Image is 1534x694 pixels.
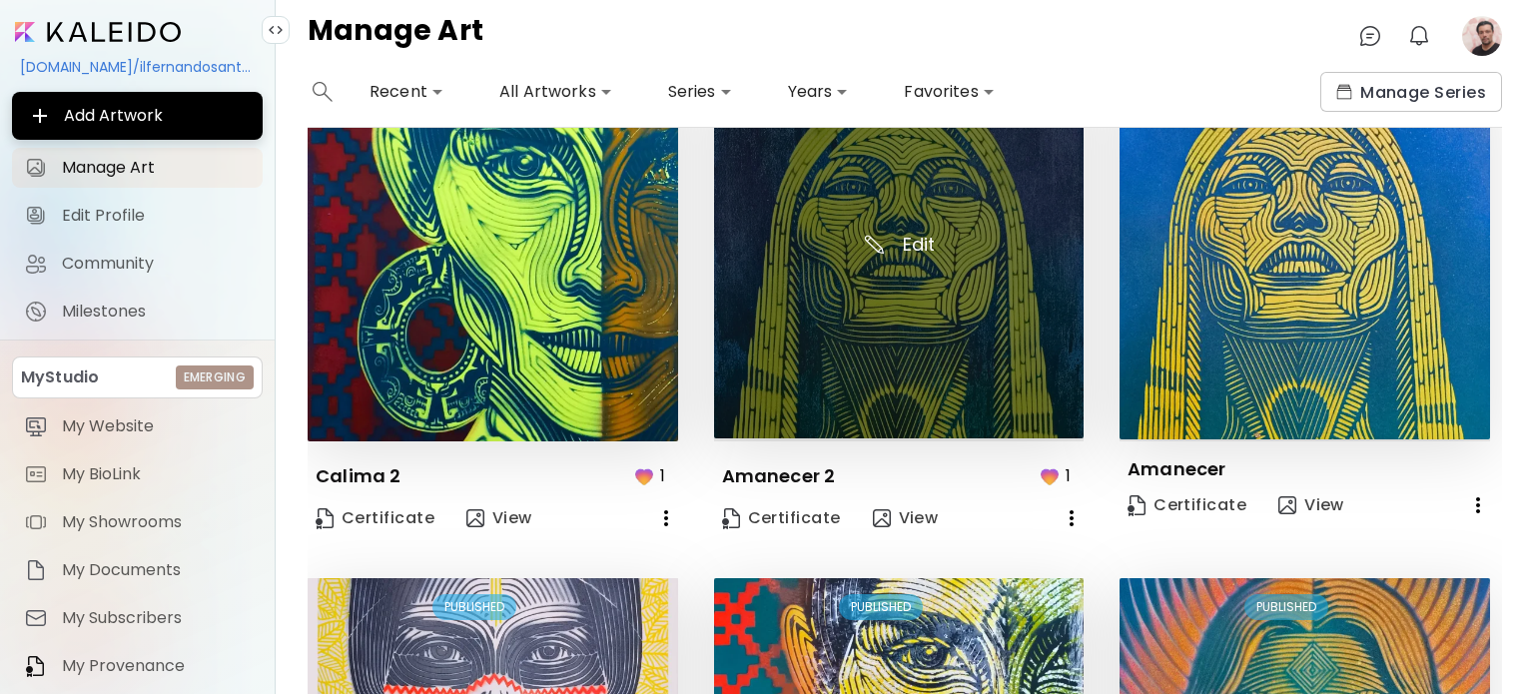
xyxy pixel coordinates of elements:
span: Milestones [62,302,251,322]
button: favorites1 [1033,457,1084,494]
button: view-artView [1270,485,1352,525]
img: view-art [1278,496,1296,514]
span: My BioLink [62,464,251,484]
div: Years [780,76,857,108]
a: CertificateCertificate [714,498,849,538]
a: Manage Art iconManage Art [12,148,263,188]
button: Add Artwork [12,92,263,140]
h6: Emerging [184,368,246,386]
p: Amanecer 2 [722,464,836,488]
img: Certificate [1128,495,1146,516]
img: thumbnail [1120,72,1490,439]
a: itemMy Provenance [12,646,263,686]
a: itemMy Subscribers [12,598,263,638]
div: All Artworks [491,76,620,108]
span: Manage Art [62,158,251,178]
span: View [1278,494,1344,516]
p: Calima 2 [316,464,400,488]
span: View [466,507,532,529]
span: Certificate [722,507,841,529]
span: Edit Profile [62,206,251,226]
div: PUBLISHED [432,594,516,620]
div: Favorites [896,76,1002,108]
button: collectionsManage Series [1320,72,1502,112]
img: favorites [1038,464,1062,488]
button: search [308,72,338,112]
p: 1 [1066,463,1071,488]
span: My Website [62,416,251,436]
img: item [24,606,48,630]
img: Certificate [722,508,740,529]
span: View [873,507,939,529]
button: favorites1 [627,457,678,494]
span: My Documents [62,560,251,580]
button: view-artView [458,498,540,538]
a: Edit Profile iconEdit Profile [12,196,263,236]
a: CertificateCertificate [1120,485,1254,525]
img: collapse [268,22,284,38]
img: view-art [873,509,891,527]
img: collections [1336,84,1352,100]
a: itemMy Showrooms [12,502,263,542]
div: PUBLISHED [839,594,923,620]
img: favorites [632,464,656,488]
span: Certificate [316,507,434,529]
img: Milestones icon [24,300,48,324]
a: itemMy BioLink [12,454,263,494]
span: Manage Series [1336,82,1486,103]
h4: Manage Art [308,16,483,56]
img: search [313,82,333,102]
img: item [24,414,48,438]
img: chatIcon [1358,24,1382,48]
span: My Showrooms [62,512,251,532]
img: bellIcon [1407,24,1431,48]
a: CertificateCertificate [308,498,442,538]
div: Recent [362,76,451,108]
img: view-art [466,509,484,527]
img: item [24,654,48,678]
img: thumbnail [714,72,1085,439]
div: Series [660,76,740,108]
img: thumbnail [308,72,678,442]
a: Community iconCommunity [12,244,263,284]
img: Community icon [24,252,48,276]
p: 1 [660,463,665,488]
span: My Subscribers [62,608,251,628]
span: My Provenance [62,656,251,676]
span: Certificate [1128,494,1246,516]
span: Add Artwork [28,104,247,128]
p: Amanecer [1128,457,1225,481]
div: [DOMAIN_NAME]/ilfernandosantos [12,50,263,84]
img: Certificate [316,508,334,529]
img: Manage Art icon [24,156,48,180]
a: completeMilestones iconMilestones [12,292,263,332]
img: item [24,462,48,486]
span: Community [62,254,251,274]
button: bellIcon [1402,19,1436,53]
button: view-artView [865,498,947,538]
img: item [24,558,48,582]
img: Edit Profile icon [24,204,48,228]
a: itemMy Documents [12,550,263,590]
div: PUBLISHED [1244,594,1328,620]
a: itemMy Website [12,406,263,446]
p: MyStudio [21,365,99,389]
img: item [24,510,48,534]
